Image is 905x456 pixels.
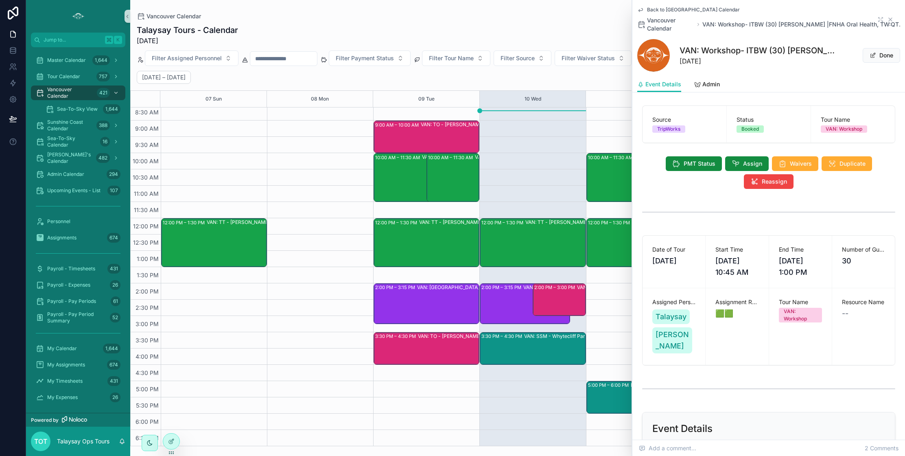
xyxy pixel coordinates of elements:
[133,125,161,132] span: 9:00 AM
[842,308,848,319] span: --
[41,102,125,116] a: Sea-To-Sky View1,644
[103,104,120,114] div: 1,644
[656,329,689,352] span: [PERSON_NAME]
[96,121,110,130] div: 388
[133,304,161,311] span: 2:30 PM
[31,85,125,100] a: Vancouver Calendar421
[588,219,632,227] div: 12:00 PM – 1:30 PM
[44,37,102,43] span: Jump to...
[715,298,759,306] span: Assignment Review
[72,10,85,23] img: App logo
[587,381,692,413] div: 5:00 PM – 6:00 PMMAC SAILING SSM TOUR
[100,137,110,147] div: 16
[47,362,85,368] span: My Assignments
[374,284,479,324] div: 2:00 PM – 3:15 PMVAN: [GEOGRAPHIC_DATA][PERSON_NAME] (4) [PERSON_NAME], TW:[PERSON_NAME]-UQWE
[481,219,525,227] div: 12:00 PM – 1:30 PM
[31,310,125,325] a: Payroll - Pay Period Summary52
[97,88,110,98] div: 421
[725,156,769,171] button: Assign
[577,284,627,291] div: VAN: TO - [PERSON_NAME] (6) [PERSON_NAME], TW:SFAY-SRCU
[525,91,541,107] div: 10 Wed
[47,378,83,384] span: My Timesheets
[31,374,125,388] a: My Timesheets431
[427,153,479,202] div: 10:00 AM – 11:30 AMVAN: TT - [PERSON_NAME] (2) [PERSON_NAME], [GEOGRAPHIC_DATA]:UKEQ-DBBQ
[110,280,120,290] div: 26
[47,298,96,305] span: Payroll - Pay Periods
[311,91,329,107] button: 08 Mon
[336,54,394,62] span: Filter Payment Status
[133,109,161,116] span: 8:30 AM
[31,357,125,372] a: My Assignments674
[374,333,479,364] div: 3:30 PM – 4:30 PMVAN: TO - [PERSON_NAME] (1) [PERSON_NAME], TW:RZQE-YWFH
[562,54,615,62] span: Filter Waiver Status
[652,422,713,435] h2: Event Details
[422,154,509,160] div: VAN: TT - [PERSON_NAME] (1) [PERSON_NAME], TW:HTAX-KXBV
[107,360,120,370] div: 674
[137,12,201,20] a: Vancouver Calendar
[374,153,463,202] div: 10:00 AM – 11:30 AMVAN: TT - [PERSON_NAME] (1) [PERSON_NAME], TW:HTAX-KXBV
[715,255,759,278] span: [DATE] 10:45 AM
[421,121,524,128] div: VAN: TO - [PERSON_NAME] (14) [PERSON_NAME], [GEOGRAPHIC_DATA]:ZIEI-PTQN
[142,73,186,81] h2: [DATE] – [DATE]
[525,219,629,226] div: VAN: TT - [PERSON_NAME] (6) [PERSON_NAME], TW:IBRT-DWPR
[162,219,267,267] div: 12:00 PM – 1:30 PMVAN: TT - [PERSON_NAME] (2) MISA TOURS - Booking Number : 1183153
[587,219,692,267] div: 12:00 PM – 1:30 PMVAN:TT - [PERSON_NAME] (12) [PERSON_NAME], TW:VCKC-QXNR
[47,282,90,288] span: Payroll - Expenses
[31,118,125,133] a: Sunshine Coast Calendar388
[501,54,535,62] span: Filter Source
[131,239,161,246] span: 12:30 PM
[481,332,524,340] div: 3:30 PM – 4:30 PM
[31,33,125,47] button: Jump to...K
[47,187,101,194] span: Upcoming Events - List
[57,437,109,445] p: Talaysay Ops Tours
[652,327,692,353] a: [PERSON_NAME]
[494,50,551,66] button: Select Button
[374,121,479,153] div: 9:00 AM – 10:00 AMVAN: TO - [PERSON_NAME] (14) [PERSON_NAME], [GEOGRAPHIC_DATA]:ZIEI-PTQN
[839,160,866,168] span: Duplicate
[822,156,872,171] button: Duplicate
[647,7,740,13] span: Back to [GEOGRAPHIC_DATA] Calendar
[374,219,479,267] div: 12:00 PM – 1:30 PMVAN: TT - [PERSON_NAME] (1) [PERSON_NAME], TW:ECGK-RFMW
[133,418,161,425] span: 6:00 PM
[637,77,681,92] a: Event Details
[587,153,676,202] div: 10:00 AM – 11:30 AMVAN: TT - [PERSON_NAME] (2) [PERSON_NAME], TW:TGME-KAZQ
[47,235,77,241] span: Assignments
[96,153,110,163] div: 482
[47,119,93,132] span: Sunshine Coast Calendar
[110,392,120,402] div: 26
[137,36,238,46] span: [DATE]
[132,190,161,197] span: 11:00 AM
[47,311,107,324] span: Payroll - Pay Period Summary
[31,278,125,292] a: Payroll - Expenses26
[31,183,125,198] a: Upcoming Events - List107
[131,158,161,164] span: 10:00 AM
[47,135,97,148] span: Sea-To-Sky Calendar
[31,214,125,229] a: Personnel
[145,50,238,66] button: Select Button
[637,16,694,33] a: Vancouver Calendar
[652,255,695,267] span: [DATE]
[772,156,818,171] button: Waivers
[47,151,93,164] span: [PERSON_NAME]'s Calendar
[418,333,521,340] div: VAN: TO - [PERSON_NAME] (1) [PERSON_NAME], TW:RZQE-YWFH
[31,230,125,245] a: Assignments674
[680,45,839,56] h1: VAN: Workshop- ITBW (30) [PERSON_NAME] |FNHA Oral Health, TW:QTRX-CCWS
[744,174,794,189] button: Reassign
[134,402,161,409] span: 5:30 PM
[533,284,585,316] div: 2:00 PM – 3:00 PMVAN: TO - [PERSON_NAME] (6) [PERSON_NAME], TW:SFAY-SRCU
[645,80,681,88] span: Event Details
[475,154,525,160] div: VAN: TT - [PERSON_NAME] (2) [PERSON_NAME], [GEOGRAPHIC_DATA]:UKEQ-DBBQ
[588,381,631,389] div: 5:00 PM – 6:00 PM
[741,125,759,133] div: Booked
[762,178,787,186] span: Reassign
[133,353,161,360] span: 4:00 PM
[375,283,417,292] div: 2:00 PM – 3:15 PM
[418,91,435,107] div: 09 Tue
[96,72,110,81] div: 757
[863,48,900,63] button: Done
[31,167,125,182] a: Admin Calendar294
[110,313,120,322] div: 52
[422,50,490,66] button: Select Button
[631,382,690,388] div: MAC SAILING SSM TOUR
